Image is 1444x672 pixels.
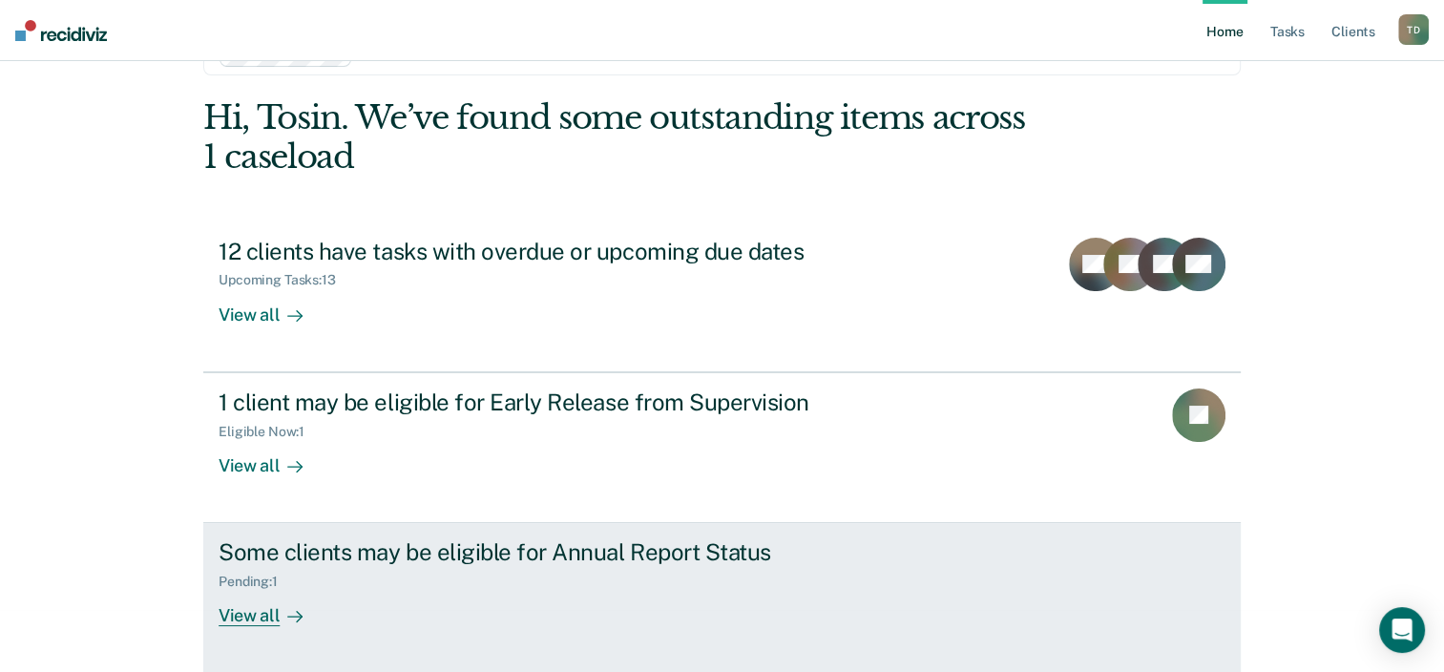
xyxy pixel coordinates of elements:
div: 1 client may be eligible for Early Release from Supervision [219,388,889,416]
div: T D [1398,14,1429,45]
div: Hi, Tosin. We’ve found some outstanding items across 1 caseload [203,98,1033,177]
div: Eligible Now : 1 [219,424,320,440]
div: View all [219,439,325,476]
div: Upcoming Tasks : 13 [219,272,351,288]
div: Some clients may be eligible for Annual Report Status [219,538,889,566]
a: 1 client may be eligible for Early Release from SupervisionEligible Now:1View all [203,372,1241,523]
div: View all [219,288,325,325]
div: Pending : 1 [219,574,293,590]
img: Recidiviz [15,20,107,41]
a: 12 clients have tasks with overdue or upcoming due datesUpcoming Tasks:13View all [203,222,1241,372]
div: View all [219,590,325,627]
div: Open Intercom Messenger [1379,607,1425,653]
div: 12 clients have tasks with overdue or upcoming due dates [219,238,889,265]
button: TD [1398,14,1429,45]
